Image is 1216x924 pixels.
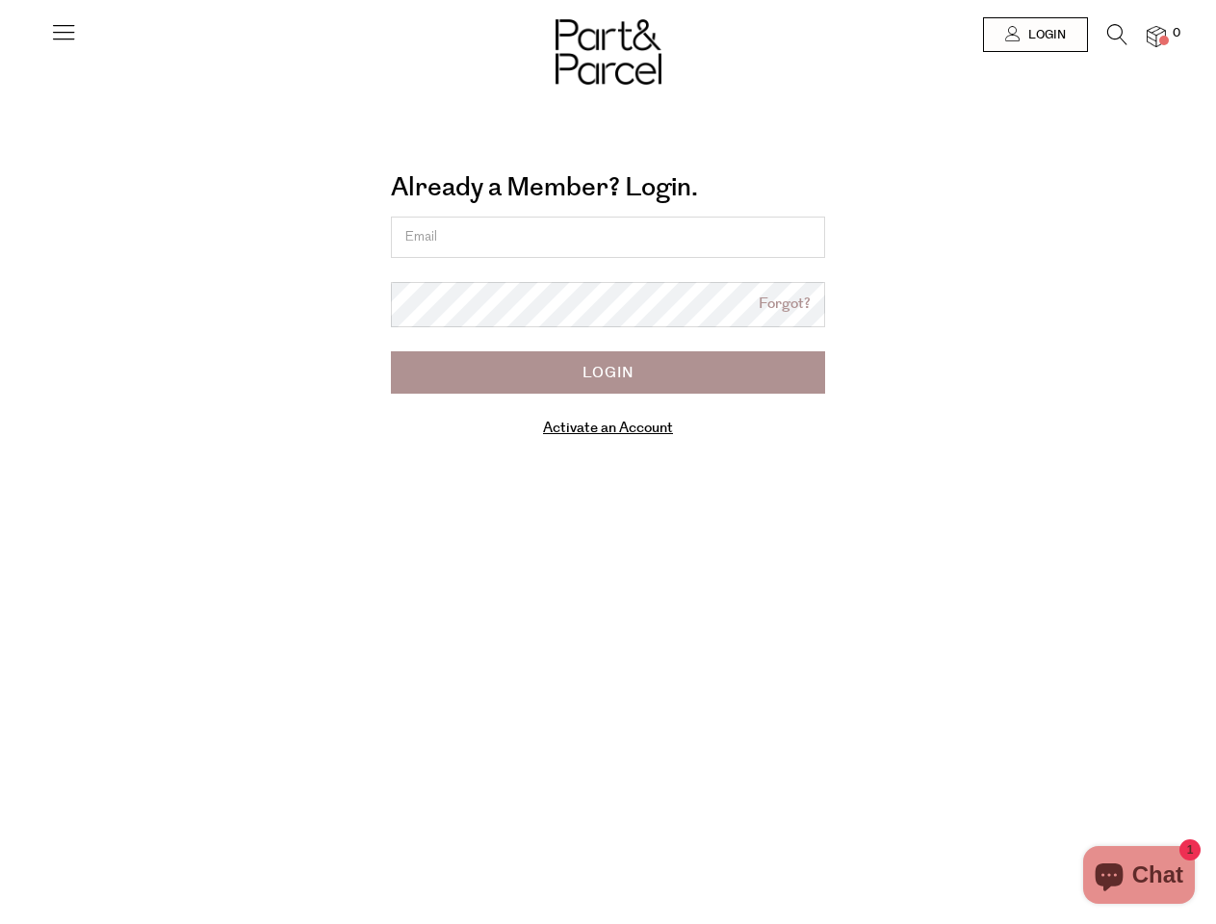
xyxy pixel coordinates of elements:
[1147,26,1166,46] a: 0
[556,19,661,85] img: Part&Parcel
[759,294,811,316] a: Forgot?
[391,351,825,394] input: Login
[983,17,1088,52] a: Login
[543,418,673,438] a: Activate an Account
[1168,25,1185,42] span: 0
[1023,27,1066,43] span: Login
[1077,846,1201,909] inbox-online-store-chat: Shopify online store chat
[391,166,698,210] a: Already a Member? Login.
[391,217,825,258] input: Email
